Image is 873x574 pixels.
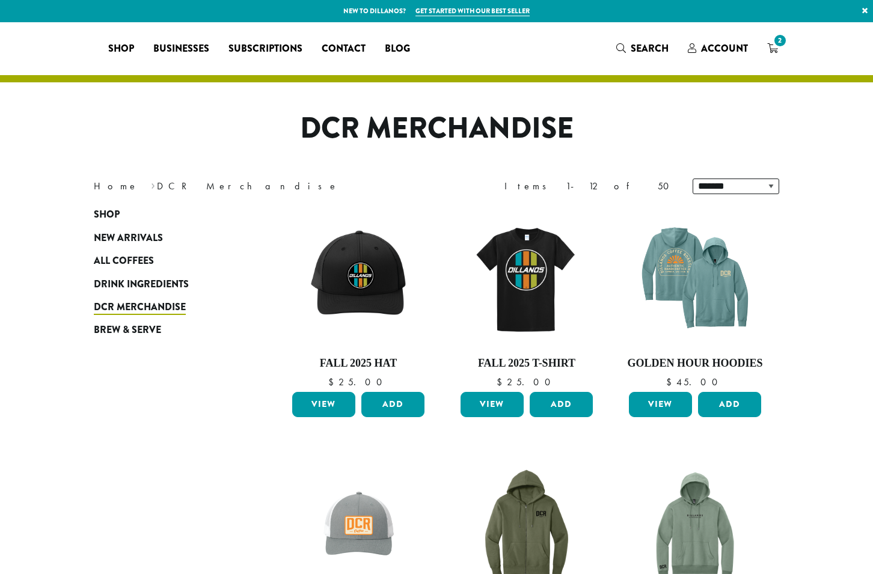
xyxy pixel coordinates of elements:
[289,209,427,387] a: Fall 2025 Hat $25.00
[458,209,596,387] a: Fall 2025 T-Shirt $25.00
[94,296,238,319] a: DCR Merchandise
[94,249,238,272] a: All Coffees
[94,323,161,338] span: Brew & Serve
[607,38,678,58] a: Search
[94,179,418,194] nav: Breadcrumb
[289,357,427,370] h4: Fall 2025 Hat
[85,111,788,146] h1: DCR Merchandise
[626,209,764,347] img: DCR-SS-Golden-Hour-Hoodie-Eucalyptus-Blue-1200x1200-Web-e1744312709309.png
[289,209,427,347] img: DCR-Retro-Three-Strip-Circle-Patch-Trucker-Hat-Fall-WEB-scaled.jpg
[415,6,530,16] a: Get started with our best seller
[99,39,144,58] a: Shop
[666,376,676,388] span: $
[228,41,302,56] span: Subscriptions
[292,392,355,417] a: View
[322,41,366,56] span: Contact
[153,41,209,56] span: Businesses
[94,300,186,315] span: DCR Merchandise
[94,272,238,295] a: Drink Ingredients
[328,376,388,388] bdi: 25.00
[328,376,338,388] span: $
[94,319,238,341] a: Brew & Serve
[530,392,593,417] button: Add
[629,392,692,417] a: View
[94,207,120,222] span: Shop
[94,203,238,226] a: Shop
[94,231,163,246] span: New Arrivals
[631,41,669,55] span: Search
[94,227,238,249] a: New Arrivals
[151,175,155,194] span: ›
[461,392,524,417] a: View
[385,41,410,56] span: Blog
[626,209,764,387] a: Golden Hour Hoodies $45.00
[94,254,154,269] span: All Coffees
[701,41,748,55] span: Account
[497,376,556,388] bdi: 25.00
[666,376,723,388] bdi: 45.00
[497,376,507,388] span: $
[94,277,189,292] span: Drink Ingredients
[458,209,596,347] img: DCR-Retro-Three-Strip-Circle-Tee-Fall-WEB-scaled.jpg
[94,180,138,192] a: Home
[772,32,788,49] span: 2
[504,179,675,194] div: Items 1-12 of 50
[458,357,596,370] h4: Fall 2025 T-Shirt
[108,41,134,56] span: Shop
[698,392,761,417] button: Add
[361,392,424,417] button: Add
[626,357,764,370] h4: Golden Hour Hoodies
